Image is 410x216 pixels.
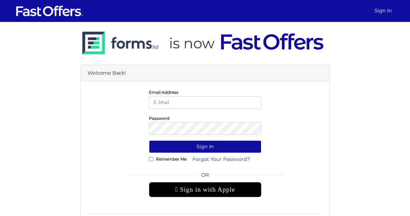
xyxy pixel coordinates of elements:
[149,171,261,182] span: OR
[81,65,329,81] div: Welcome Back!
[156,158,187,160] label: Remember Me
[149,140,261,153] button: Sign In
[372,4,395,17] a: Sign In
[149,117,169,119] label: Password
[149,91,178,93] label: Email Address
[188,153,254,166] a: Forgot Your Password?
[149,96,261,109] input: E-Mail
[149,182,261,197] div: Sign in with Apple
